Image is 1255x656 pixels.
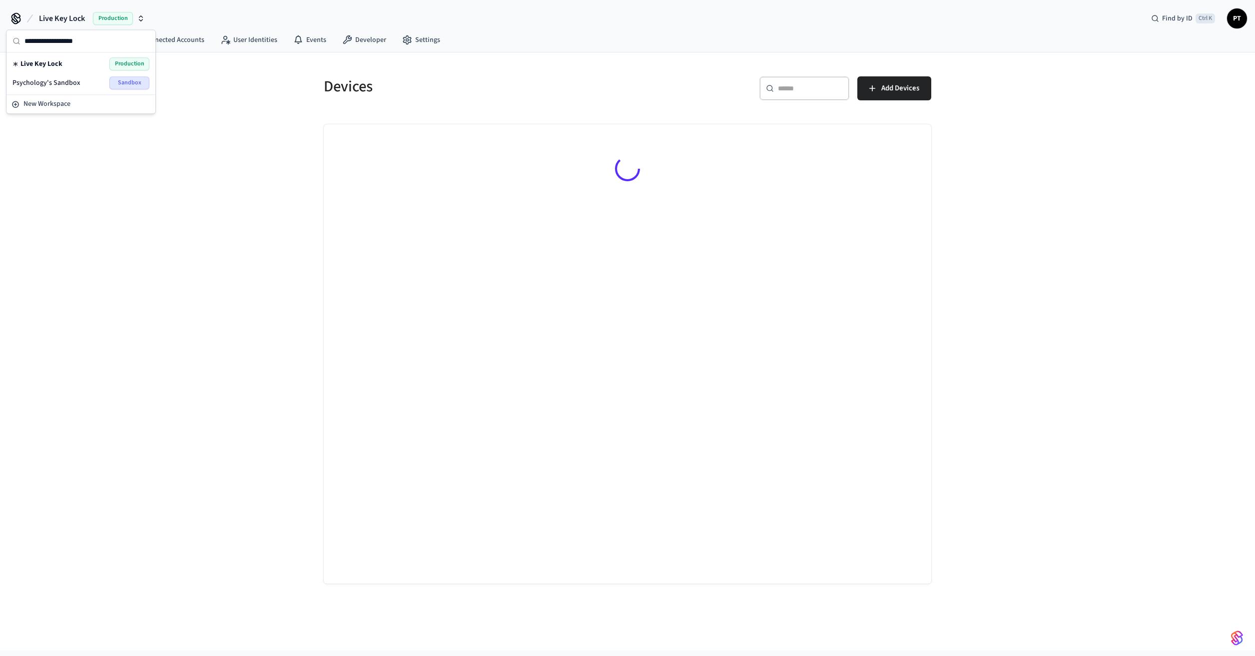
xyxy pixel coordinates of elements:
a: User Identities [212,31,285,49]
a: Developer [334,31,394,49]
img: SeamLogoGradient.69752ec5.svg [1231,630,1243,646]
span: Production [93,12,133,25]
button: Add Devices [857,76,931,100]
span: Ctrl K [1196,13,1215,23]
button: PT [1227,8,1247,28]
a: Connected Accounts [122,31,212,49]
span: Find by ID [1162,13,1193,23]
a: Settings [394,31,448,49]
div: Suggestions [6,52,155,94]
button: New Workspace [7,96,154,112]
span: PT [1228,9,1246,27]
span: New Workspace [23,99,70,109]
div: Find by IDCtrl K [1143,9,1223,27]
span: Production [109,57,149,70]
span: Sandbox [109,76,149,89]
span: Live Key Lock [39,12,85,24]
h5: Devices [324,76,622,97]
span: Add Devices [881,82,919,95]
span: Psychology's Sandbox [12,78,80,88]
a: Events [285,31,334,49]
span: Live Key Lock [20,59,62,69]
